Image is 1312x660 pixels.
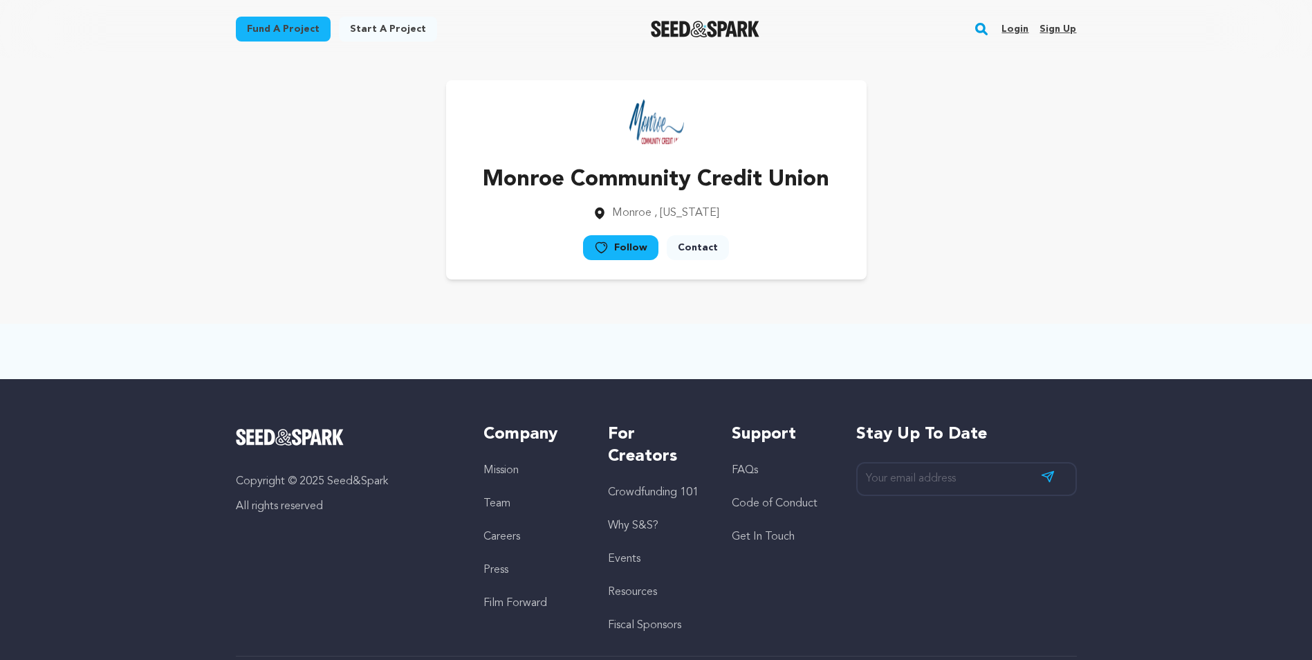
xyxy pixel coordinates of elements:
[583,235,658,260] a: Follow
[483,531,520,542] a: Careers
[856,462,1077,496] input: Your email address
[654,208,719,219] span: , [US_STATE]
[629,94,684,149] img: https://seedandspark-static.s3.us-east-2.amazonaws.com/images/User/002/235/562/medium/dbe33dcc807...
[1040,18,1076,40] a: Sign up
[608,520,658,531] a: Why S&S?
[667,235,729,260] a: Contact
[236,429,456,446] a: Seed&Spark Homepage
[483,163,829,196] p: Monroe Community Credit Union
[236,429,344,446] img: Seed&Spark Logo
[608,423,704,468] h5: For Creators
[483,423,580,446] h5: Company
[608,620,681,631] a: Fiscal Sponsors
[483,565,508,576] a: Press
[608,487,699,498] a: Crowdfunding 101
[612,208,652,219] span: Monroe
[856,423,1077,446] h5: Stay up to date
[651,21,759,37] a: Seed&Spark Homepage
[236,17,331,42] a: Fund a project
[608,587,657,598] a: Resources
[608,553,640,565] a: Events
[732,531,795,542] a: Get In Touch
[339,17,437,42] a: Start a project
[732,498,817,509] a: Code of Conduct
[651,21,759,37] img: Seed&Spark Logo Dark Mode
[483,598,547,609] a: Film Forward
[483,465,519,476] a: Mission
[236,498,456,515] p: All rights reserved
[483,498,510,509] a: Team
[236,473,456,490] p: Copyright © 2025 Seed&Spark
[732,423,828,446] h5: Support
[1001,18,1028,40] a: Login
[732,465,758,476] a: FAQs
